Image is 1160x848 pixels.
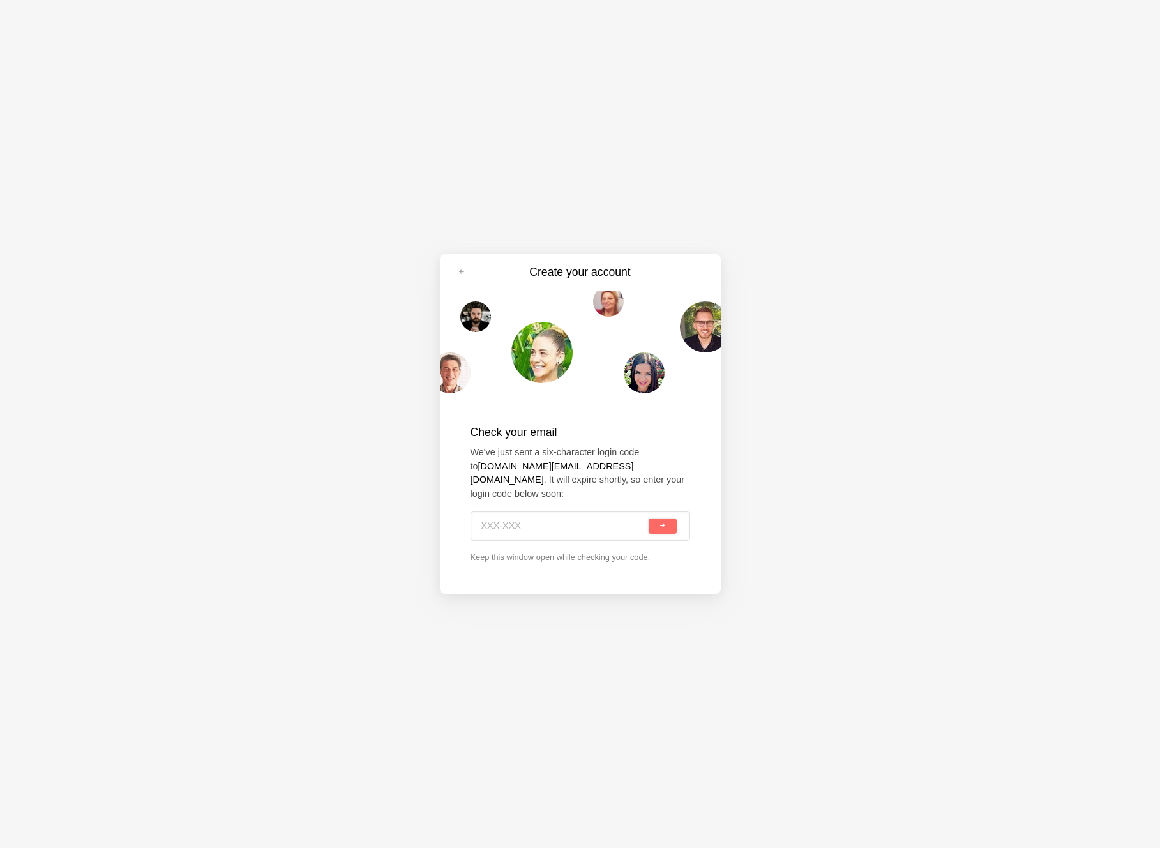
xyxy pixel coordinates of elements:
[481,512,647,540] input: XXX-XXX
[471,461,634,485] strong: [DOMAIN_NAME][EMAIL_ADDRESS][DOMAIN_NAME]
[471,551,690,563] p: Keep this window open while checking your code.
[473,264,688,280] h3: Create your account
[471,446,690,501] p: We've just sent a six-character login code to . It will expire shortly, so enter your login code ...
[471,424,690,441] h2: Check your email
